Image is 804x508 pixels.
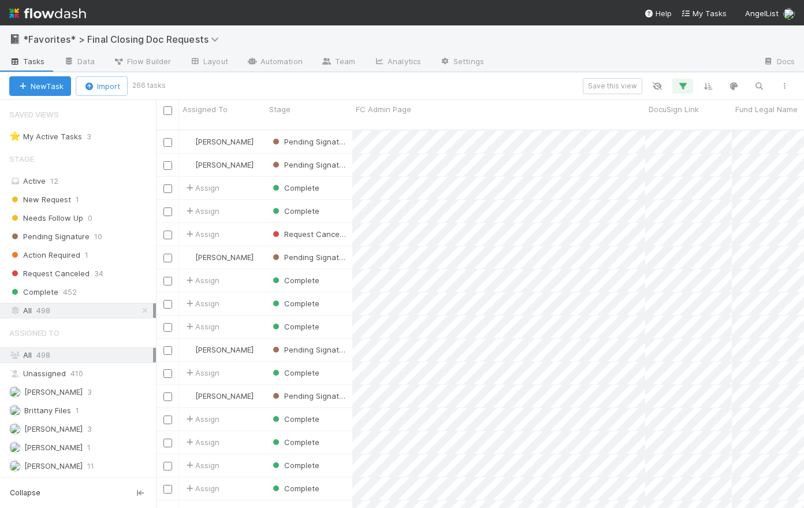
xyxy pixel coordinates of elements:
[184,251,254,263] div: [PERSON_NAME]
[9,460,21,472] img: avatar_cbf6e7c1-1692-464b-bc1b-b8582b2cbdce.png
[184,228,219,240] span: Assign
[270,298,319,309] div: Complete
[87,440,91,455] span: 1
[270,229,351,239] span: Request Canceled
[184,137,193,146] img: avatar_b467e446-68e1-4310-82a7-76c532dc3f4b.png
[745,9,779,18] span: AngelList
[9,386,21,398] img: avatar_1d14498f-6309-4f08-8780-588779e5ce37.png
[163,300,172,309] input: Toggle Row Selected
[9,405,21,416] img: avatar_15e23c35-4711-4c0d-85f4-3400723cad14.png
[9,211,83,225] span: Needs Follow Up
[24,424,83,433] span: [PERSON_NAME]
[270,459,319,471] div: Complete
[681,9,727,18] span: My Tasks
[184,182,219,194] span: Assign
[270,276,319,285] span: Complete
[269,103,291,115] span: Stage
[9,147,34,170] span: Stage
[163,207,172,216] input: Toggle Row Selected
[270,275,319,286] div: Complete
[270,137,351,146] span: Pending Signature
[270,368,319,377] span: Complete
[184,275,219,286] span: Assign
[63,285,77,299] span: 452
[649,103,699,115] span: DocuSign Link
[76,76,128,96] button: Import
[195,137,254,146] span: [PERSON_NAME]
[87,422,92,436] span: 3
[184,321,219,332] div: Assign
[163,462,172,470] input: Toggle Row Selected
[270,159,347,170] div: Pending Signature
[270,299,319,308] span: Complete
[24,443,83,452] span: [PERSON_NAME]
[163,323,172,332] input: Toggle Row Selected
[163,106,172,115] input: Toggle All Rows Selected
[270,437,319,447] span: Complete
[10,488,40,498] span: Collapse
[113,55,171,67] span: Flow Builder
[735,103,798,115] span: Fund Legal Name
[783,8,795,20] img: avatar_b467e446-68e1-4310-82a7-76c532dc3f4b.png
[270,182,319,194] div: Complete
[184,159,254,170] div: [PERSON_NAME]
[270,253,351,262] span: Pending Signature
[163,369,172,378] input: Toggle Row Selected
[85,248,88,262] span: 1
[9,321,59,344] span: Assigned To
[24,387,83,396] span: [PERSON_NAME]
[76,192,79,207] span: 1
[163,161,172,170] input: Toggle Row Selected
[184,367,219,379] div: Assign
[163,138,172,147] input: Toggle Row Selected
[184,390,254,402] div: [PERSON_NAME]
[681,8,727,19] a: My Tasks
[270,321,319,332] div: Complete
[583,78,642,94] button: Save this view
[9,55,45,67] span: Tasks
[36,350,50,359] span: 498
[88,211,92,225] span: 0
[270,322,319,331] span: Complete
[9,229,90,244] span: Pending Signature
[9,266,90,281] span: Request Canceled
[184,436,219,448] div: Assign
[76,403,79,418] span: 1
[94,229,102,244] span: 10
[184,459,219,471] span: Assign
[184,483,219,494] span: Assign
[163,254,172,262] input: Toggle Row Selected
[184,253,193,262] img: avatar_cbf6e7c1-1692-464b-bc1b-b8582b2cbdce.png
[163,346,172,355] input: Toggle Row Selected
[237,53,312,72] a: Automation
[180,53,237,72] a: Layout
[195,160,254,169] span: [PERSON_NAME]
[104,53,180,72] a: Flow Builder
[9,285,58,299] span: Complete
[754,53,804,72] a: Docs
[270,345,351,354] span: Pending Signature
[195,345,254,354] span: [PERSON_NAME]
[184,391,193,401] img: avatar_cbf6e7c1-1692-464b-bc1b-b8582b2cbdce.png
[184,413,219,425] span: Assign
[9,131,21,141] span: ⭐
[270,461,319,470] span: Complete
[9,366,153,381] div: Unassigned
[163,184,172,193] input: Toggle Row Selected
[163,392,172,401] input: Toggle Row Selected
[184,205,219,217] span: Assign
[183,103,228,115] span: Assigned To
[184,298,219,309] span: Assign
[184,345,193,354] img: avatar_cbf6e7c1-1692-464b-bc1b-b8582b2cbdce.png
[87,459,94,473] span: 11
[87,385,92,399] span: 3
[9,348,153,362] div: All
